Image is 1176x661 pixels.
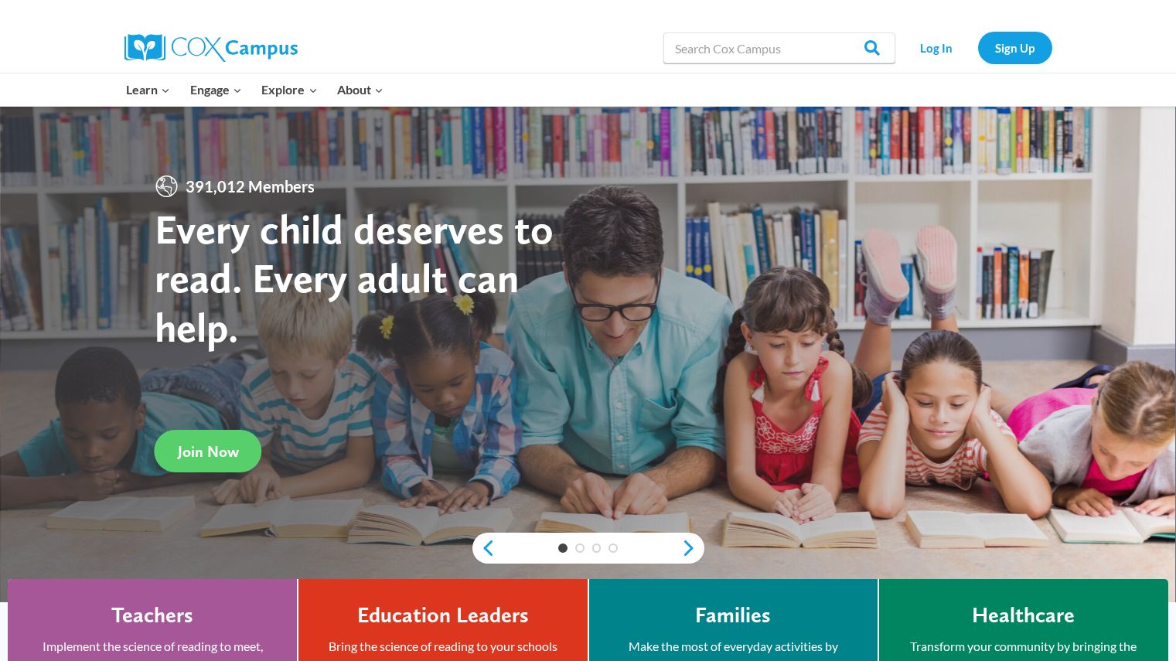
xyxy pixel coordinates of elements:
a: 1 [558,543,568,553]
span: Explore [261,80,317,100]
a: 3 [592,543,602,553]
h4: Families [695,602,771,629]
h4: Teachers [111,602,193,629]
a: 2 [575,543,585,553]
span: Join Now [178,442,239,461]
a: Join Now [155,430,262,472]
a: previous [472,539,496,557]
img: Cox Campus [124,34,298,62]
nav: Secondary Navigation [903,32,1052,63]
a: next [681,539,704,557]
span: 391,012 Members [179,174,321,199]
a: Sign Up [978,32,1052,63]
span: Learn [126,80,170,100]
input: Search Cox Campus [663,32,895,63]
span: Engage [190,80,242,100]
a: Log In [903,32,970,63]
h4: Healthcare [972,602,1075,629]
nav: Primary Navigation [117,73,394,106]
a: 4 [608,543,618,553]
div: content slider buttons [472,533,704,564]
strong: Every child deserves to read. Every adult can help. [155,204,554,352]
span: About [337,80,383,100]
h4: Education Leaders [357,602,529,629]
